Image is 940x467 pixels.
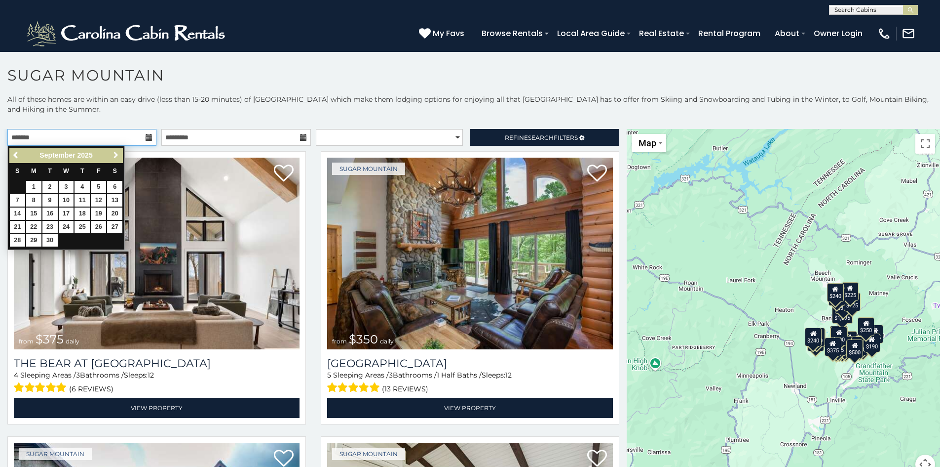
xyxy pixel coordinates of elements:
span: (13 reviews) [382,382,428,395]
a: Browse Rentals [477,25,548,42]
div: $155 [867,325,884,343]
div: $190 [864,333,880,352]
div: $350 [835,295,852,313]
img: mail-regular-white.png [902,27,915,41]
div: $350 [834,338,851,357]
a: 17 [59,208,74,220]
a: 21 [10,221,25,233]
span: 3 [389,371,393,380]
a: 1 [26,181,41,193]
a: 8 [26,194,41,207]
span: Refine Filters [505,134,578,141]
a: 7 [10,194,25,207]
a: Sugar Mountain [332,448,405,460]
div: $155 [828,338,845,356]
a: 23 [42,221,58,233]
a: 6 [107,181,122,193]
img: White-1-2.png [25,19,229,48]
span: 4 [14,371,18,380]
span: Saturday [113,168,117,174]
div: $200 [841,331,858,350]
a: 9 [42,194,58,207]
a: Local Area Guide [552,25,630,42]
div: $170 [829,287,846,305]
span: Sunday [15,168,19,174]
a: 26 [91,221,106,233]
span: 12 [148,371,154,380]
div: $190 [830,326,847,344]
span: Search [528,134,554,141]
h3: Grouse Moor Lodge [327,357,613,370]
span: Monday [31,168,37,174]
img: Grouse Moor Lodge [327,158,613,349]
a: 14 [10,208,25,220]
span: 2025 [77,151,93,159]
a: 18 [75,208,90,220]
a: 10 [59,194,74,207]
a: 30 [42,234,58,247]
a: [GEOGRAPHIC_DATA] [327,357,613,370]
span: Thursday [80,168,84,174]
span: My Favs [433,27,464,40]
a: View Property [14,398,300,418]
a: Real Estate [634,25,689,42]
span: Friday [97,168,101,174]
span: Next [112,151,120,159]
a: RefineSearchFilters [470,129,619,146]
a: 28 [10,234,25,247]
a: 19 [91,208,106,220]
span: Previous [12,151,20,159]
span: 3 [76,371,80,380]
a: Sugar Mountain [19,448,92,460]
a: Sugar Mountain [332,163,405,175]
div: $195 [852,337,868,355]
a: 2 [42,181,58,193]
a: 3 [59,181,74,193]
a: Add to favorites [587,164,607,184]
span: Map [639,138,656,148]
div: $355 [807,332,824,351]
a: Previous [10,149,23,162]
a: Rental Program [693,25,765,42]
span: from [19,338,34,345]
a: My Favs [419,27,467,40]
a: 13 [107,194,122,207]
a: 24 [59,221,74,233]
button: Change map style [632,134,666,152]
a: Add to favorites [274,164,294,184]
a: The Bear At [GEOGRAPHIC_DATA] [14,357,300,370]
img: phone-regular-white.png [877,27,891,41]
a: 15 [26,208,41,220]
div: $240 [827,283,844,302]
a: The Bear At Sugar Mountain from $375 daily [14,158,300,349]
div: $225 [842,282,859,301]
a: 22 [26,221,41,233]
div: Sleeping Areas / Bathrooms / Sleeps: [327,370,613,395]
a: 12 [91,194,106,207]
a: Owner Login [809,25,867,42]
h3: The Bear At Sugar Mountain [14,357,300,370]
button: Toggle fullscreen view [915,134,935,154]
span: Wednesday [63,168,69,174]
a: 27 [107,221,122,233]
a: 25 [75,221,90,233]
span: $375 [36,332,64,346]
a: Grouse Moor Lodge from $350 daily [327,158,613,349]
img: The Bear At Sugar Mountain [14,158,300,349]
a: 4 [75,181,90,193]
div: $250 [858,317,875,336]
span: September [39,151,75,159]
div: $375 [825,337,841,356]
span: 12 [505,371,512,380]
span: 1 Half Baths / [437,371,482,380]
div: $500 [847,340,864,358]
a: About [770,25,804,42]
a: 5 [91,181,106,193]
div: $125 [844,293,861,311]
span: 5 [327,371,331,380]
a: 29 [26,234,41,247]
span: (6 reviews) [69,382,113,395]
div: $300 [831,326,848,345]
a: 11 [75,194,90,207]
a: 20 [107,208,122,220]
